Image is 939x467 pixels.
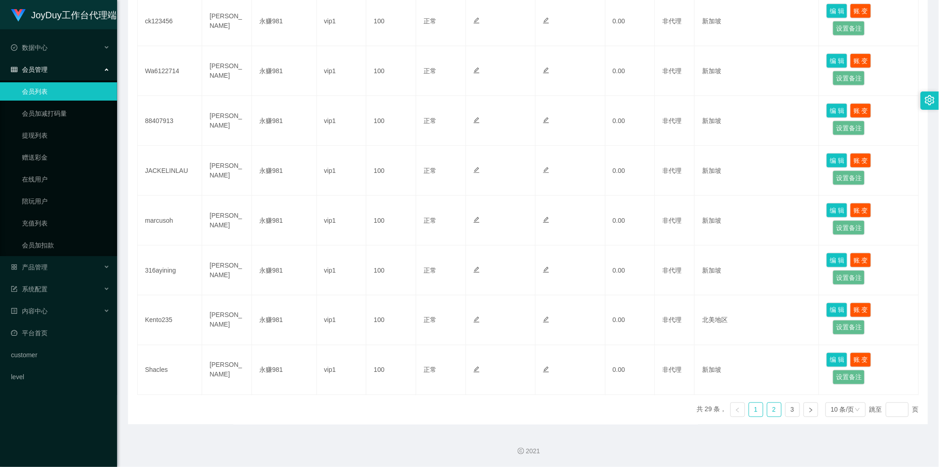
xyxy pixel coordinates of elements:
i: 图标: edit [473,167,480,173]
a: 3 [786,403,799,417]
i: 图标: edit [543,67,549,74]
i: 图标: edit [473,117,480,123]
i: 图标: copyright [518,448,524,454]
i: 图标: edit [473,317,480,323]
li: 上一页 [730,403,745,417]
td: 0.00 [606,196,655,246]
a: 会员列表 [22,82,110,101]
i: 图标: edit [543,117,549,123]
button: 账 变 [850,353,871,367]
td: vip1 [317,246,367,295]
i: 图标: edit [543,366,549,373]
span: 非代理 [662,267,681,274]
span: 正常 [424,17,436,25]
span: 非代理 [662,317,681,324]
td: vip1 [317,96,367,146]
span: 正常 [424,67,436,75]
td: 0.00 [606,46,655,96]
button: 设置备注 [833,370,865,385]
button: 编 辑 [826,303,848,317]
span: 会员管理 [11,66,48,73]
i: 图标: edit [543,267,549,273]
button: 账 变 [850,54,871,68]
a: 赠送彩金 [22,148,110,166]
td: 新加坡 [695,246,819,295]
span: 非代理 [662,167,681,174]
td: 永赚981 [252,46,317,96]
i: 图标: profile [11,308,17,314]
td: vip1 [317,46,367,96]
td: marcusoh [138,196,202,246]
li: 3 [785,403,800,417]
td: [PERSON_NAME] [202,295,252,345]
i: 图标: check-circle-o [11,44,17,51]
a: 会员加扣款 [22,236,110,254]
button: 账 变 [850,303,871,317]
i: 图标: setting [925,95,935,105]
td: 100 [366,246,416,295]
i: 图标: table [11,66,17,73]
span: 非代理 [662,67,681,75]
button: 账 变 [850,153,871,168]
div: 跳至 页 [869,403,919,417]
i: 图标: edit [473,17,480,24]
i: 图标: edit [473,267,480,273]
td: 100 [366,345,416,395]
td: [PERSON_NAME] [202,146,252,196]
i: 图标: edit [543,217,549,223]
td: 100 [366,146,416,196]
td: 100 [366,96,416,146]
td: vip1 [317,146,367,196]
i: 图标: appstore-o [11,264,17,270]
button: 设置备注 [833,270,865,285]
h1: JoyDuy工作台代理端 [31,0,117,30]
button: 账 变 [850,4,871,18]
td: JACKELINLAU [138,146,202,196]
button: 编 辑 [826,4,848,18]
td: [PERSON_NAME] [202,46,252,96]
i: 图标: edit [543,317,549,323]
div: 10 条/页 [831,403,854,417]
a: customer [11,346,110,364]
span: 非代理 [662,366,681,374]
span: 内容中心 [11,307,48,315]
td: 100 [366,295,416,345]
button: 设置备注 [833,121,865,135]
button: 账 变 [850,103,871,118]
li: 1 [749,403,763,417]
i: 图标: down [855,407,860,413]
span: 非代理 [662,217,681,224]
a: JoyDuy工作台代理端 [11,11,117,18]
a: 在线用户 [22,170,110,188]
td: [PERSON_NAME] [202,96,252,146]
button: 设置备注 [833,220,865,235]
td: Shacles [138,345,202,395]
td: 0.00 [606,146,655,196]
li: 2 [767,403,782,417]
i: 图标: edit [473,217,480,223]
div: 2021 [124,446,932,456]
td: 0.00 [606,96,655,146]
a: 1 [749,403,763,417]
button: 账 变 [850,203,871,218]
a: 陪玩用户 [22,192,110,210]
a: 充值列表 [22,214,110,232]
li: 共 29 条， [697,403,726,417]
span: 正常 [424,366,436,374]
i: 图标: edit [473,366,480,373]
button: 设置备注 [833,171,865,185]
td: vip1 [317,345,367,395]
td: 永赚981 [252,345,317,395]
a: 会员加减打码量 [22,104,110,123]
td: [PERSON_NAME] [202,246,252,295]
span: 正常 [424,117,436,124]
td: [PERSON_NAME] [202,196,252,246]
td: Kento235 [138,295,202,345]
td: 永赚981 [252,96,317,146]
span: 正常 [424,317,436,324]
td: 北美地区 [695,295,819,345]
button: 编 辑 [826,103,848,118]
i: 图标: right [808,408,814,413]
span: 正常 [424,217,436,224]
td: 0.00 [606,345,655,395]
